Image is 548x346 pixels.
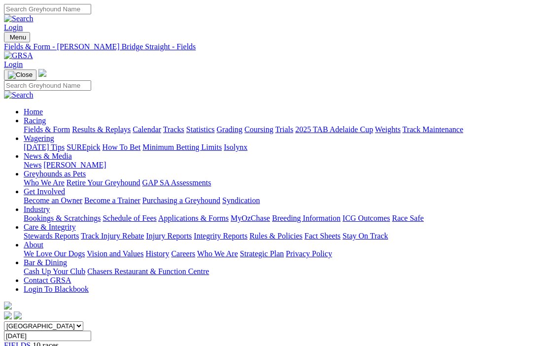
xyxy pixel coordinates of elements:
a: Coursing [244,125,274,134]
a: Trials [275,125,293,134]
a: Applications & Forms [158,214,229,222]
a: [PERSON_NAME] [43,161,106,169]
a: Isolynx [224,143,247,151]
a: Who We Are [24,178,65,187]
a: Home [24,107,43,116]
a: Tracks [163,125,184,134]
a: Racing [24,116,46,125]
div: Get Involved [24,196,544,205]
a: News [24,161,41,169]
a: Who We Are [197,249,238,258]
a: History [145,249,169,258]
a: Bar & Dining [24,258,67,267]
a: Integrity Reports [194,232,247,240]
a: Login To Blackbook [24,285,89,293]
img: Search [4,91,34,100]
div: About [24,249,544,258]
a: We Love Our Dogs [24,249,85,258]
a: Industry [24,205,50,213]
a: About [24,241,43,249]
a: Weights [375,125,401,134]
a: GAP SA Assessments [142,178,211,187]
a: Schedule of Fees [103,214,156,222]
a: Statistics [186,125,215,134]
a: Fact Sheets [305,232,341,240]
a: Careers [171,249,195,258]
input: Search [4,80,91,91]
div: Wagering [24,143,544,152]
div: Care & Integrity [24,232,544,241]
a: News & Media [24,152,72,160]
a: Get Involved [24,187,65,196]
a: Stewards Reports [24,232,79,240]
a: Race Safe [392,214,423,222]
img: twitter.svg [14,311,22,319]
a: Breeding Information [272,214,341,222]
a: Care & Integrity [24,223,76,231]
a: Contact GRSA [24,276,71,284]
a: Cash Up Your Club [24,267,85,276]
a: Become an Owner [24,196,82,205]
img: Search [4,14,34,23]
a: Grading [217,125,242,134]
a: 2025 TAB Adelaide Cup [295,125,373,134]
a: ICG Outcomes [342,214,390,222]
a: Fields & Form - [PERSON_NAME] Bridge Straight - Fields [4,42,544,51]
button: Toggle navigation [4,32,30,42]
div: Industry [24,214,544,223]
a: MyOzChase [231,214,270,222]
span: Menu [10,34,26,41]
a: Track Maintenance [403,125,463,134]
a: Greyhounds as Pets [24,170,86,178]
a: Rules & Policies [249,232,303,240]
a: Privacy Policy [286,249,332,258]
a: Fields & Form [24,125,70,134]
a: Injury Reports [146,232,192,240]
a: SUREpick [67,143,100,151]
a: Retire Your Greyhound [67,178,140,187]
a: Bookings & Scratchings [24,214,101,222]
a: Vision and Values [87,249,143,258]
a: Chasers Restaurant & Function Centre [87,267,209,276]
div: Bar & Dining [24,267,544,276]
a: Minimum Betting Limits [142,143,222,151]
a: Results & Replays [72,125,131,134]
a: Become a Trainer [84,196,140,205]
input: Select date [4,331,91,341]
a: Stay On Track [342,232,388,240]
a: Calendar [133,125,161,134]
img: facebook.svg [4,311,12,319]
a: Login [4,23,23,32]
a: [DATE] Tips [24,143,65,151]
a: Syndication [222,196,260,205]
a: Wagering [24,134,54,142]
a: Strategic Plan [240,249,284,258]
div: News & Media [24,161,544,170]
img: GRSA [4,51,33,60]
div: Greyhounds as Pets [24,178,544,187]
button: Toggle navigation [4,69,36,80]
a: How To Bet [103,143,141,151]
a: Login [4,60,23,69]
input: Search [4,4,91,14]
img: logo-grsa-white.png [4,302,12,310]
a: Purchasing a Greyhound [142,196,220,205]
img: logo-grsa-white.png [38,69,46,77]
a: Track Injury Rebate [81,232,144,240]
div: Racing [24,125,544,134]
img: Close [8,71,33,79]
